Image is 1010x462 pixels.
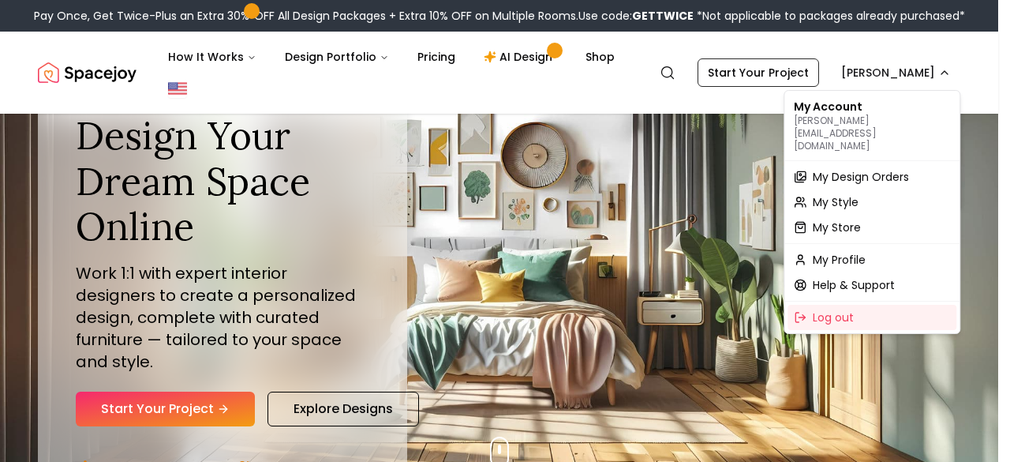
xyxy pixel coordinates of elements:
[813,194,858,210] span: My Style
[787,190,956,215] a: My Style
[787,272,956,298] a: Help & Support
[787,164,956,190] a: My Design Orders
[813,310,854,325] span: Log out
[813,169,909,185] span: My Design Orders
[813,220,861,235] span: My Store
[794,115,950,152] p: [PERSON_NAME][EMAIL_ADDRESS][DOMAIN_NAME]
[813,277,895,293] span: Help & Support
[784,90,960,334] div: [PERSON_NAME]
[787,215,956,240] a: My Store
[787,247,956,272] a: My Profile
[787,94,956,157] div: My Account
[813,252,866,268] span: My Profile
